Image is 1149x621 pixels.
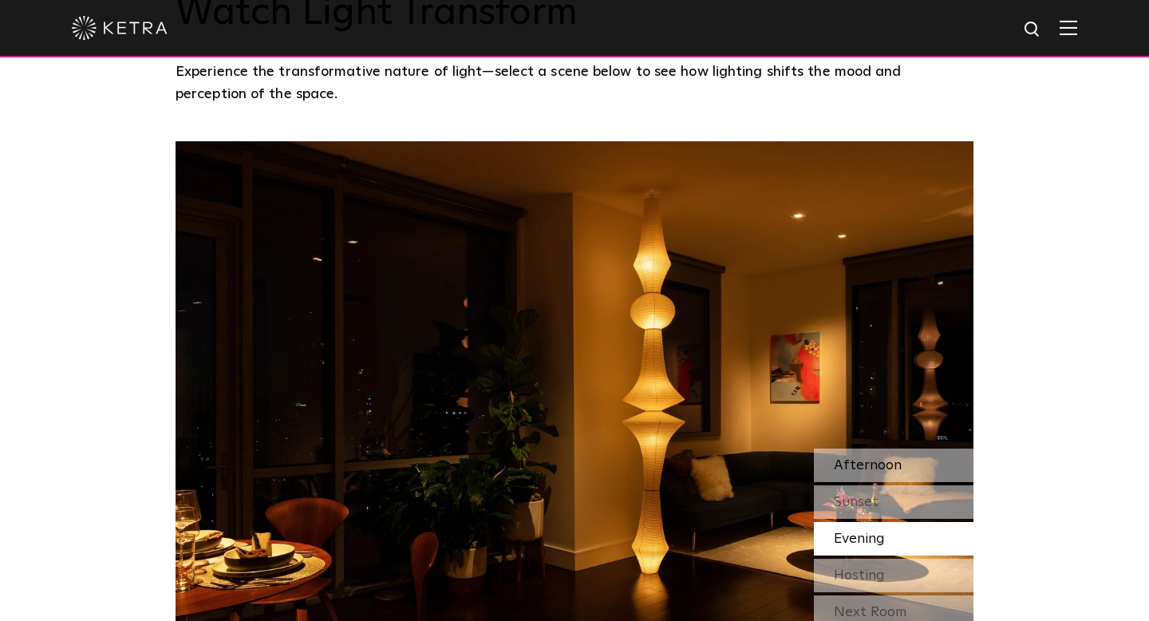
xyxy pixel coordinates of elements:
p: Experience the transformative nature of light—select a scene below to see how lighting shifts the... [176,61,965,106]
img: search icon [1023,20,1043,40]
img: ketra-logo-2019-white [72,16,168,40]
span: Evening [834,532,885,546]
span: Afternoon [834,458,902,473]
span: Sunset [834,495,879,509]
img: Hamburger%20Nav.svg [1060,20,1077,35]
span: Hosting [834,568,885,583]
